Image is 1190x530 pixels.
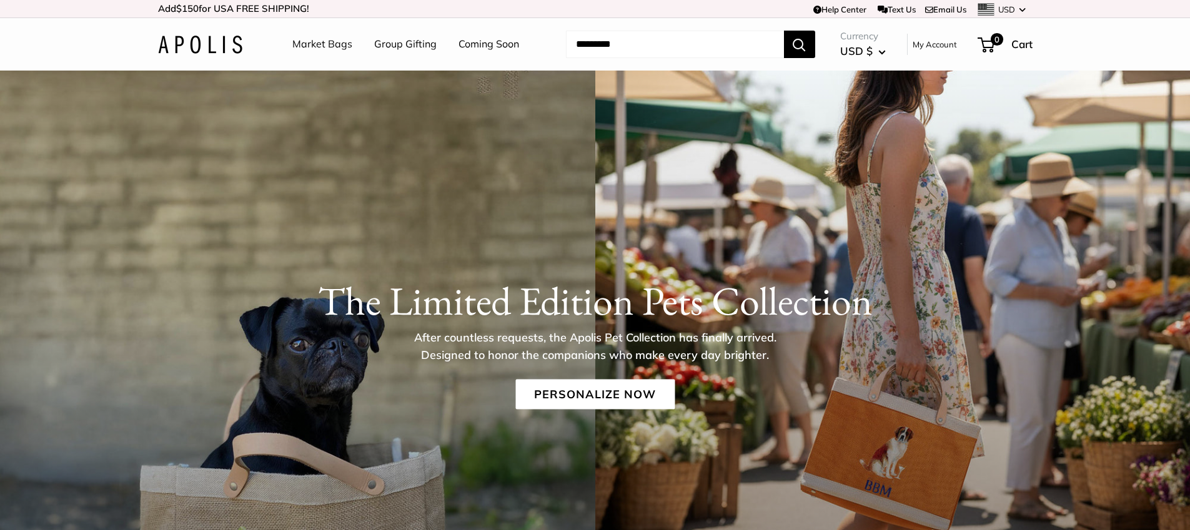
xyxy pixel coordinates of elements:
a: Market Bags [292,35,352,54]
a: Group Gifting [374,35,437,54]
span: Currency [840,27,886,45]
img: Apolis [158,36,242,54]
a: 0 Cart [979,34,1033,54]
button: Search [784,31,815,58]
button: USD $ [840,41,886,61]
a: Coming Soon [459,35,519,54]
span: USD $ [840,44,873,57]
a: Email Us [925,4,966,14]
span: Cart [1011,37,1033,51]
span: USD [998,4,1015,14]
a: My Account [913,37,957,52]
p: After countless requests, the Apolis Pet Collection has finally arrived. Designed to honor the co... [392,328,798,363]
input: Search... [566,31,784,58]
span: 0 [990,33,1003,46]
a: Text Us [878,4,916,14]
h1: The Limited Edition Pets Collection [158,277,1033,324]
a: Personalize Now [515,379,675,409]
a: Help Center [813,4,866,14]
span: $150 [176,2,199,14]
